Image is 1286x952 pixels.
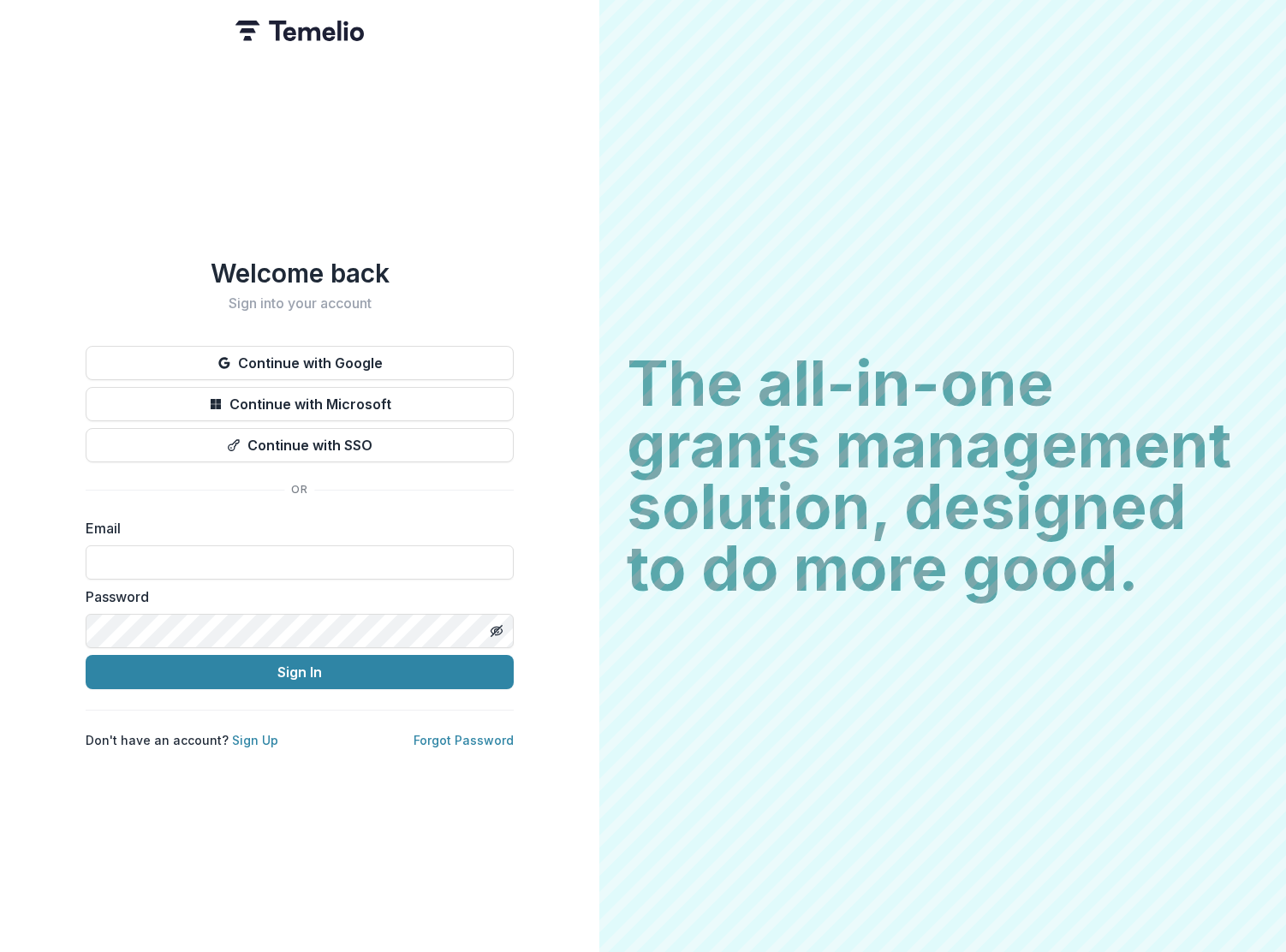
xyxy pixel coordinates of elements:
button: Toggle password visibility [483,617,510,645]
h2: Sign into your account [86,295,514,312]
p: Don't have an account? [86,731,278,749]
a: Forgot Password [414,733,514,747]
button: Sign In [86,655,514,689]
button: Continue with Google [86,346,514,380]
label: Email [86,518,503,538]
button: Continue with Microsoft [86,387,514,421]
a: Sign Up [232,733,278,747]
label: Password [86,586,503,607]
h1: Welcome back [86,258,514,289]
button: Continue with SSO [86,428,514,462]
img: Temelio [235,21,364,41]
